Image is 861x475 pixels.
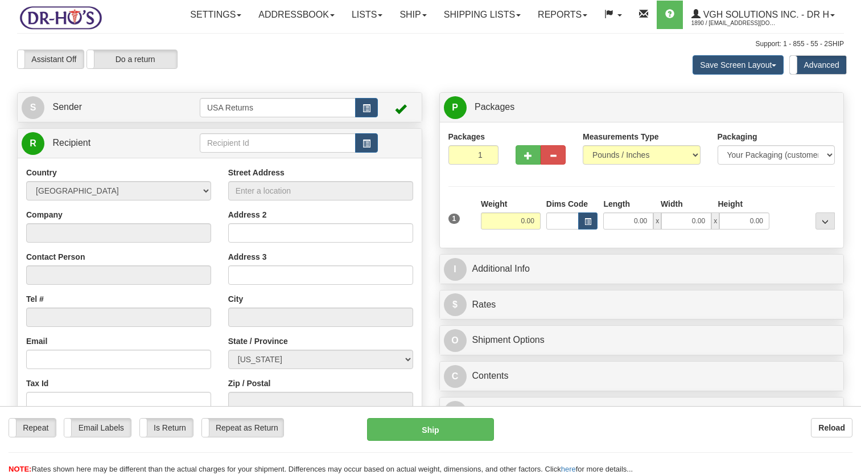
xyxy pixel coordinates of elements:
label: Address 2 [228,209,267,220]
img: logo1890.jpg [17,3,104,32]
label: Packaging [718,131,757,142]
label: Email [26,335,47,347]
a: Addressbook [250,1,343,29]
span: x [653,212,661,230]
label: Country [26,167,57,178]
span: $ [444,293,467,316]
a: R Recipient [22,132,180,155]
a: IAdditional Info [444,257,840,281]
label: Packages [448,131,485,142]
label: City [228,293,243,305]
label: Email Labels [64,419,131,437]
span: O [444,329,467,352]
span: R [22,132,44,155]
button: Ship [367,418,493,441]
span: C [444,365,467,388]
input: Recipient Id [200,133,356,153]
span: R [444,401,467,424]
div: ... [815,212,835,230]
label: State / Province [228,335,288,347]
span: 1890 / [EMAIL_ADDRESS][DOMAIN_NAME] [691,18,777,29]
a: P Packages [444,96,840,119]
a: Reports [529,1,596,29]
a: VGH Solutions Inc. - Dr H 1890 / [EMAIL_ADDRESS][DOMAIN_NAME] [683,1,843,29]
a: OShipment Options [444,329,840,352]
span: NOTE: [9,465,31,473]
a: Ship [391,1,435,29]
input: Sender Id [200,98,356,117]
label: Zip / Postal [228,378,271,389]
label: Assistant Off [18,50,84,68]
label: Address 3 [228,251,267,263]
span: Sender [52,102,82,112]
label: Do a return [87,50,177,68]
input: Enter a location [228,181,413,200]
b: Reload [818,423,845,432]
label: Tax Id [26,378,48,389]
a: CContents [444,365,840,388]
label: Weight [481,198,507,210]
label: Height [718,198,743,210]
label: Dims Code [546,198,588,210]
label: Contact Person [26,251,85,263]
label: Length [603,198,630,210]
label: Measurements Type [583,131,659,142]
a: $Rates [444,293,840,317]
button: Save Screen Layout [693,55,784,75]
label: Repeat as Return [202,419,283,437]
label: Repeat [9,419,56,437]
label: Width [661,198,683,210]
a: S Sender [22,96,200,119]
span: 1 [448,214,460,224]
label: Advanced [790,56,846,74]
span: Packages [475,102,514,112]
a: RReturn Shipment [444,400,840,424]
label: Tel # [26,293,44,305]
div: Support: 1 - 855 - 55 - 2SHIP [17,39,844,49]
a: Settings [182,1,250,29]
span: P [444,96,467,119]
label: Street Address [228,167,285,178]
span: I [444,258,467,281]
a: Shipping lists [435,1,529,29]
span: S [22,96,44,119]
a: Lists [343,1,391,29]
span: Recipient [52,138,90,148]
button: Reload [811,418,852,437]
label: Company [26,209,63,220]
span: x [711,212,719,230]
label: Is Return [140,419,193,437]
a: here [561,465,576,473]
span: VGH Solutions Inc. - Dr H [701,10,829,19]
